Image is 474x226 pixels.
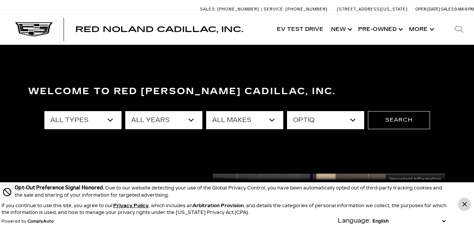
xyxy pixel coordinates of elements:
[206,111,283,129] select: Filter by make
[368,111,430,129] button: Search
[261,7,330,11] a: Service: [PHONE_NUMBER]
[75,26,243,33] a: Red Noland Cadillac, Inc.
[405,14,436,44] button: More
[217,7,259,12] span: [PHONE_NUMBER]
[27,219,54,224] a: ComplyAuto
[200,7,216,12] span: Sales:
[287,111,364,129] select: Filter by model
[15,184,447,199] div: Due to our website detecting your use of the Global Privacy Control, you have been automatically ...
[2,219,54,224] div: Powered by
[454,7,474,12] span: 9 AM-6 PM
[354,14,405,44] a: Pre-Owned
[327,14,354,44] a: New
[264,7,284,12] span: Service:
[15,185,105,191] span: Opt-Out Preference Signal Honored .
[286,7,328,12] span: [PHONE_NUMBER]
[389,176,441,182] span: Important Information
[44,111,122,129] select: Filter by type
[125,111,202,129] select: Filter by year
[75,25,243,34] span: Red Noland Cadillac, Inc.
[338,218,371,224] div: Language:
[2,203,447,215] p: If you continue to use this site, you agree to our , which includes an , and details the categori...
[415,7,440,12] span: Open [DATE]
[15,22,53,37] img: Cadillac Dark Logo with Cadillac White Text
[385,174,446,185] button: Important Information
[113,203,149,208] a: Privacy Policy
[200,7,261,11] a: Sales: [PHONE_NUMBER]
[273,14,327,44] a: EV Test Drive
[28,84,446,99] h3: Welcome to Red [PERSON_NAME] Cadillac, Inc.
[193,203,244,208] strong: Arbitration Provision
[337,7,408,12] a: [STREET_ADDRESS][US_STATE]
[458,198,471,211] button: Close Button
[371,218,447,224] select: Language Select
[441,7,454,12] span: Sales:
